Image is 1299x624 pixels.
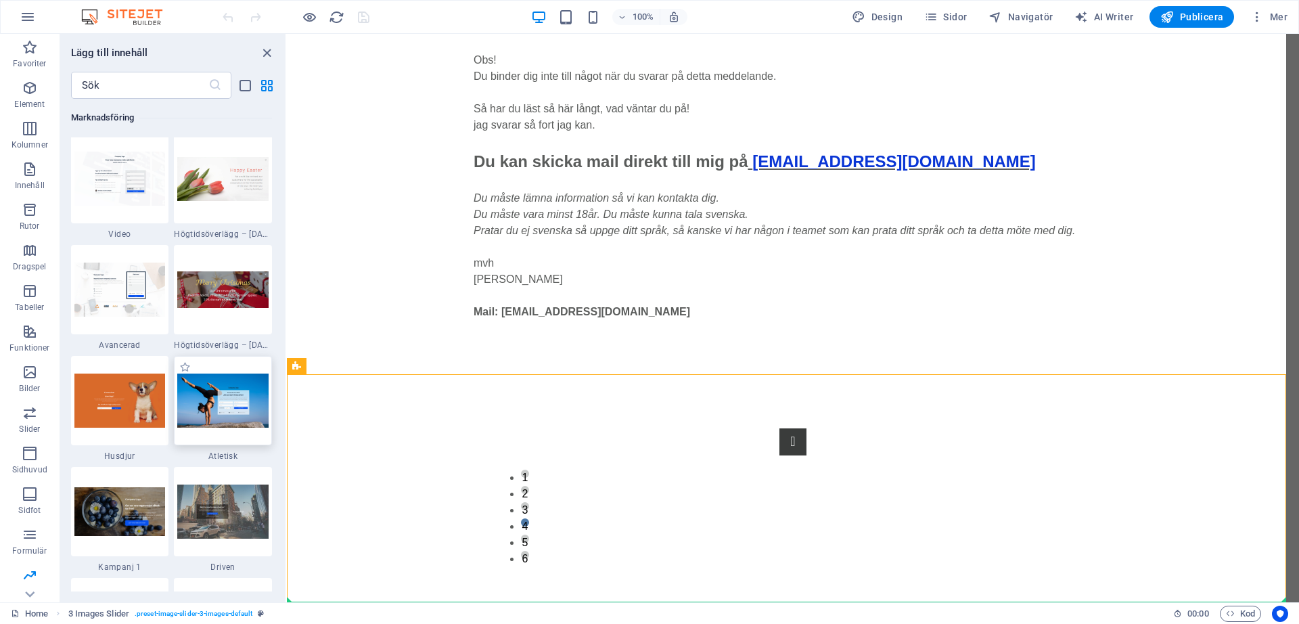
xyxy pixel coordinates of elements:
[234,501,242,509] button: 5
[329,9,344,25] i: Uppdatera sida
[1250,10,1287,24] span: Mer
[18,505,41,516] p: Sidfot
[846,6,908,28] button: Design
[1226,606,1255,622] span: Kod
[1197,608,1199,619] span: :
[15,180,45,191] p: Innehåll
[71,451,169,462] span: Husdjur
[1220,606,1261,622] button: Kod
[988,10,1053,24] span: Navigatör
[924,10,967,24] span: Sidor
[13,58,46,69] p: Favoriter
[846,6,908,28] div: Design (Ctrl+Alt+Y)
[1074,10,1133,24] span: AI Writer
[668,11,680,23] i: Justera zoomnivån automatiskt vid storleksändring för att passa vald enhet.
[1069,6,1139,28] button: AI Writer
[71,72,208,99] input: Sök
[15,302,44,313] p: Tabeller
[71,134,169,240] div: Video
[328,9,344,25] button: reload
[174,451,272,462] span: Atletisk
[71,110,272,126] h6: Marknadsföring
[71,356,169,462] div: Husdjur
[234,485,242,493] button: 4
[237,77,253,93] button: list-view
[12,545,47,556] p: Formulär
[174,340,272,351] span: Högtidsöverlägg – [DATE]
[1245,6,1293,28] button: Mer
[174,356,272,462] div: Atletisk
[78,9,179,25] img: Editor Logo
[68,606,129,622] span: Klicka för att välja. Dubbelklicka för att redigera
[174,467,272,573] div: Driven
[71,467,169,573] div: Kampanj 1
[135,606,252,622] span: . preset-image-slider-3-images-default
[12,139,48,150] p: Kolumner
[11,606,48,622] a: Klicka för att avbryta val. Dubbelklicka för att öppna sidor
[234,468,242,476] button: 3
[177,271,269,307] img: Screenshot_2019-10-25SitejetTemplate-BlankRedesign-Berlin1.png
[177,374,269,427] img: Screenshot_2019-06-19SitejetTemplate-BlankRedesign-Berlin3.png
[13,261,46,272] p: Dragspel
[71,562,169,573] span: Kampanj 1
[74,374,166,427] img: Screenshot_2019-06-19SitejetTemplate-BlankRedesign-Berlin4.png
[179,361,191,373] span: Lägg till favoriter
[71,340,169,351] span: Avancerad
[612,9,660,25] button: 100%
[174,229,272,240] span: Högtidsöverlägg – [DATE]
[258,610,264,617] i: Det här elementet är en anpassningsbar förinställning
[234,436,242,444] button: 1
[234,452,242,460] button: 2
[68,606,265,622] nav: breadcrumb
[258,77,275,93] button: grid-view
[19,383,40,394] p: Bilder
[1149,6,1234,28] button: Publicera
[852,10,903,24] span: Design
[74,152,166,205] img: Screenshot_2019-06-19SitejetTemplate-BlankRedesign-Berlin5.png
[12,464,47,475] p: Sidhuvud
[20,221,40,231] p: Rutor
[983,6,1058,28] button: Navigatör
[174,134,272,240] div: Högtidsöverlägg – [DATE]
[71,245,169,351] div: Avancerad
[234,517,242,525] button: 6
[1160,10,1223,24] span: Publicera
[174,562,272,573] span: Driven
[74,263,166,316] img: Screenshot_2019-06-19SitejetTemplate-BlankRedesign-Berlin6.png
[71,45,148,61] h6: Lägg till innehåll
[1187,606,1208,622] span: 00 00
[71,229,169,240] span: Video
[177,485,269,538] img: Screenshot_2019-06-19SitejetTemplate-BlankRedesign-Berlin2.jpg
[633,9,654,25] h6: 100%
[258,45,275,61] button: close panel
[176,340,836,569] div: Image Slider
[1272,606,1288,622] button: Usercentrics
[1173,606,1209,622] h6: Sessionstid
[74,487,166,537] img: Bildschirmfotoam2019-06-19um12.09.09.png
[177,157,269,201] img: Screenshot_2019-10-25SitejetTemplate-BlankRedesign-Berlin2.png
[14,99,45,110] p: Element
[19,424,40,434] p: Slider
[9,342,49,353] p: Funktioner
[919,6,972,28] button: Sidor
[301,9,317,25] button: Klicka här för att lämna förhandsvisningsläge och fortsätta redigera
[174,245,272,351] div: Högtidsöverlägg – [DATE]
